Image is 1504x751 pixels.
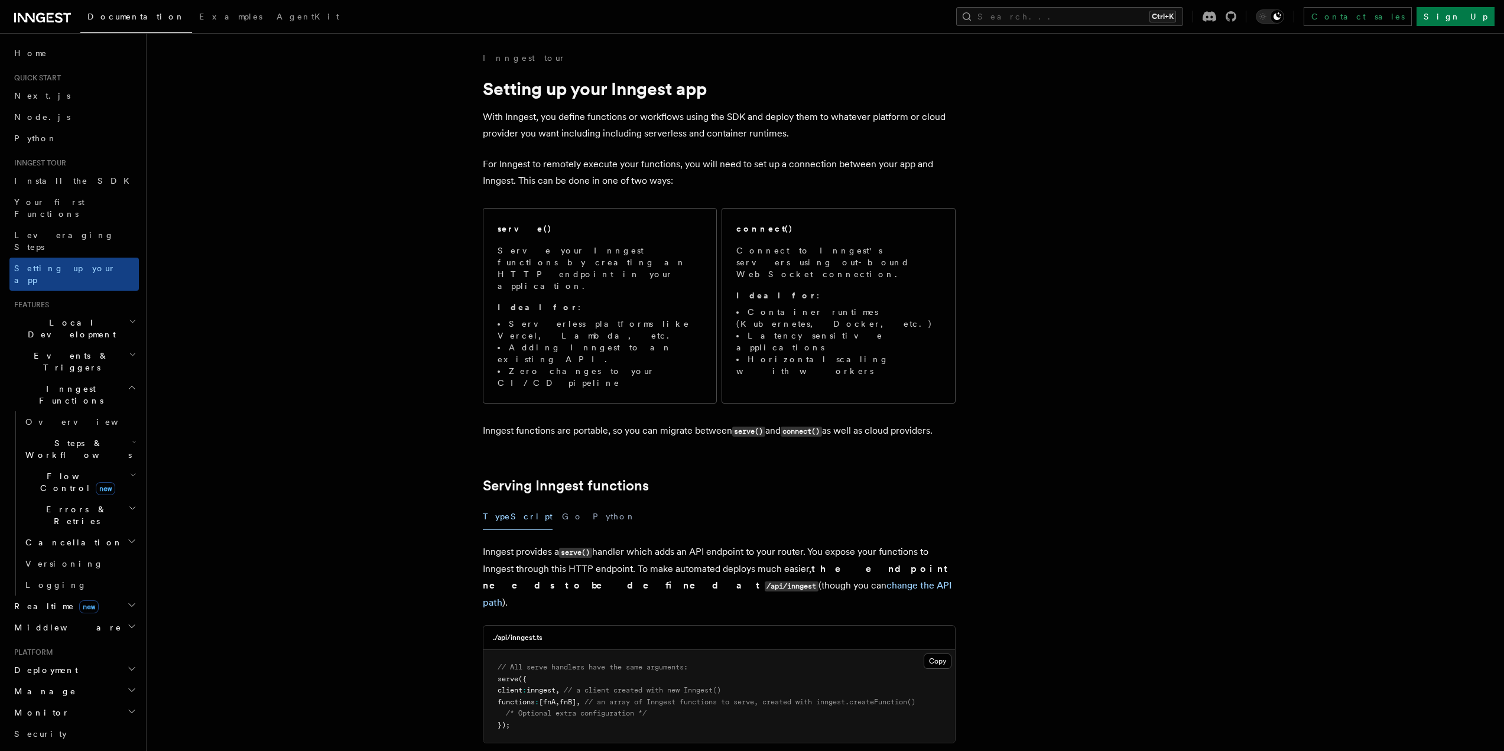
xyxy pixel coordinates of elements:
button: Monitor [9,702,139,723]
p: Inngest provides a handler which adds an API endpoint to your router. You expose your functions t... [483,544,956,611]
span: Python [14,134,57,143]
span: , [576,698,580,706]
a: serve()Serve your Inngest functions by creating an HTTP endpoint in your application.Ideal for:Se... [483,208,717,404]
span: /* Optional extra configuration */ [506,709,647,717]
h2: serve() [498,223,552,235]
button: Deployment [9,659,139,681]
a: AgentKit [269,4,346,32]
span: Manage [9,685,76,697]
a: Examples [192,4,269,32]
span: Your first Functions [14,197,85,219]
div: Inngest Functions [9,411,139,596]
button: Steps & Workflows [21,433,139,466]
p: For Inngest to remotely execute your functions, you will need to set up a connection between your... [483,156,956,189]
li: Serverless platforms like Vercel, Lambda, etc. [498,318,702,342]
span: serve [498,675,518,683]
span: , [556,686,560,694]
p: : [498,301,702,313]
span: AgentKit [277,12,339,21]
a: Your first Functions [9,191,139,225]
a: Sign Up [1417,7,1495,26]
span: }); [498,721,510,729]
button: Search...Ctrl+K [956,7,1183,26]
button: Flow Controlnew [21,466,139,499]
code: connect() [781,427,822,437]
a: Logging [21,574,139,596]
span: Examples [199,12,262,21]
code: serve() [559,548,592,558]
li: Adding Inngest to an existing API. [498,342,702,365]
p: Serve your Inngest functions by creating an HTTP endpoint in your application. [498,245,702,292]
strong: Ideal for [736,291,817,300]
a: Contact sales [1304,7,1412,26]
span: Flow Control [21,470,130,494]
span: Errors & Retries [21,503,128,527]
button: Inngest Functions [9,378,139,411]
span: Cancellation [21,537,123,548]
a: Inngest tour [483,52,566,64]
span: Inngest Functions [9,383,128,407]
strong: Ideal for [498,303,578,312]
kbd: Ctrl+K [1149,11,1176,22]
button: Go [562,503,583,530]
p: Inngest functions are portable, so you can migrate between and as well as cloud providers. [483,422,956,440]
span: Install the SDK [14,176,137,186]
span: Next.js [14,91,70,100]
span: Logging [25,580,87,590]
span: Inngest tour [9,158,66,168]
span: ({ [518,675,527,683]
span: Middleware [9,622,122,633]
span: // a client created with new Inngest() [564,686,721,694]
a: Install the SDK [9,170,139,191]
span: Steps & Workflows [21,437,132,461]
span: Setting up your app [14,264,116,285]
span: new [79,600,99,613]
a: Setting up your app [9,258,139,291]
button: Middleware [9,617,139,638]
button: Events & Triggers [9,345,139,378]
button: Copy [924,654,951,669]
span: functions [498,698,535,706]
a: Home [9,43,139,64]
span: Monitor [9,707,70,719]
span: [fnA [539,698,556,706]
span: Node.js [14,112,70,122]
span: , [556,698,560,706]
button: Python [593,503,636,530]
span: // All serve handlers have the same arguments: [498,663,688,671]
a: Documentation [80,4,192,33]
span: Versioning [25,559,103,568]
span: inngest [527,686,556,694]
span: Quick start [9,73,61,83]
span: Documentation [87,12,185,21]
span: // an array of Inngest functions to serve, created with inngest.createFunction() [584,698,915,706]
a: Security [9,723,139,745]
a: Serving Inngest functions [483,477,649,494]
li: Zero changes to your CI/CD pipeline [498,365,702,389]
a: Leveraging Steps [9,225,139,258]
a: Node.js [9,106,139,128]
p: : [736,290,941,301]
a: connect()Connect to Inngest's servers using out-bound WebSocket connection.Ideal for:Container ru... [722,208,956,404]
li: Latency sensitive applications [736,330,941,353]
span: : [535,698,539,706]
li: Container runtimes (Kubernetes, Docker, etc.) [736,306,941,330]
h3: ./api/inngest.ts [493,633,543,642]
span: : [522,686,527,694]
span: Realtime [9,600,99,612]
li: Horizontal scaling with workers [736,353,941,377]
p: Connect to Inngest's servers using out-bound WebSocket connection. [736,245,941,280]
span: Features [9,300,49,310]
span: fnB] [560,698,576,706]
span: Local Development [9,317,129,340]
span: Deployment [9,664,78,676]
span: Security [14,729,67,739]
button: Errors & Retries [21,499,139,532]
span: Platform [9,648,53,657]
button: Cancellation [21,532,139,553]
span: client [498,686,522,694]
span: Leveraging Steps [14,230,114,252]
code: /api/inngest [765,581,818,591]
code: serve() [732,427,765,437]
button: Toggle dark mode [1256,9,1284,24]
